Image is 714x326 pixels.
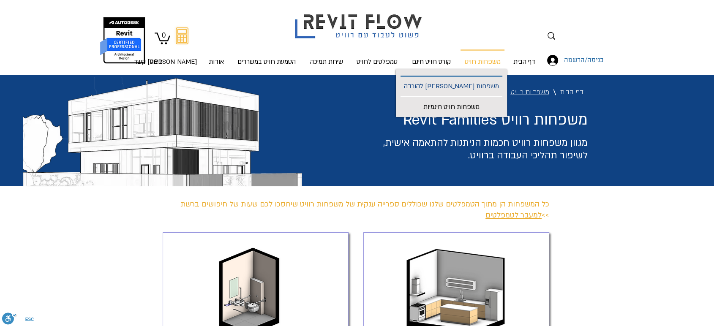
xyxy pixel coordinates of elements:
[561,55,606,66] span: כניסה/הרשמה
[303,49,350,66] a: שירות תמיכה
[140,49,541,66] nav: אתר
[404,49,458,66] a: קורס רוויט חינם
[176,27,188,44] svg: מחשבון מעבר מאוטוקאד לרוויט
[162,31,166,39] text: 0
[147,50,166,73] p: בלוג
[383,136,588,162] span: מגוון משפחות רוויט חכמות הניתנות להתאמה אישית, לשיפור תהליכי העבודה ברוויט.
[168,49,203,66] a: [PERSON_NAME] קשר
[353,50,401,73] p: טמפלטים לרוויט
[507,49,541,66] a: דף הבית
[23,77,302,193] img: וילה תכנון יונתן אלדד revit template.webp
[99,17,146,64] img: autodesk certified professional in revit for architectural design יונתן אלדד
[510,50,539,73] p: דף הבית
[420,97,483,117] p: משפחות רוויט חינמיות
[560,87,583,98] span: דף הבית
[510,87,549,98] span: משפחות רוויט
[556,84,588,100] a: דף הבית
[541,52,579,68] button: כניסה/הרשמה
[458,49,507,66] a: משפחות רוויט
[403,110,588,130] span: משפחות רוויט Revit Families
[360,84,588,101] nav: נתיב הניווט (breadcrumbs)
[230,49,303,66] a: הטמעת רוויט במשרדים
[506,84,553,100] a: משפחות רוויט
[401,77,502,96] p: משפחות [PERSON_NAME] להורדה
[131,50,200,73] p: [PERSON_NAME] קשר
[145,49,168,66] a: בלוג
[398,76,505,96] a: משפחות [PERSON_NAME] להורדה
[203,49,230,66] a: אודות
[350,49,404,66] a: טמפלטים לרוויט
[553,88,556,96] span: \
[234,50,299,73] p: הטמעת רוויט במשרדים
[155,31,170,44] a: עגלה עם 0 פריטים
[205,50,227,73] p: אודות
[398,96,505,117] a: משפחות רוויט חינמיות
[461,51,504,73] p: משפחות רוויט
[180,199,549,220] span: כל המשפחות הן מתוך הטמפלטים שלנו שכוללים ספרייה ענקית של משפחות רוויט שיחסכו לכם שעות של חיפושים ...
[286,1,433,41] img: Revit flow logo פשוט לעבוד עם רוויט
[307,50,346,73] p: שירות תמיכה
[485,210,542,220] a: למעבר לטמפלטים
[409,50,454,73] p: קורס רוויט חינם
